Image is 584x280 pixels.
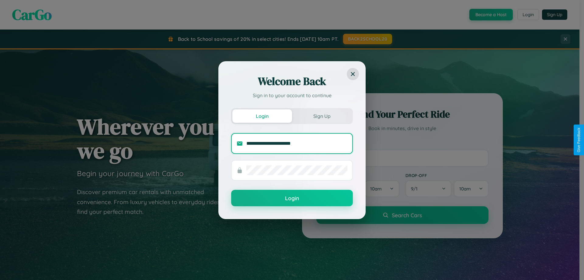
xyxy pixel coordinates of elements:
[231,74,353,89] h2: Welcome Back
[577,128,581,152] div: Give Feedback
[292,109,352,123] button: Sign Up
[231,190,353,206] button: Login
[231,92,353,99] p: Sign in to your account to continue
[232,109,292,123] button: Login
